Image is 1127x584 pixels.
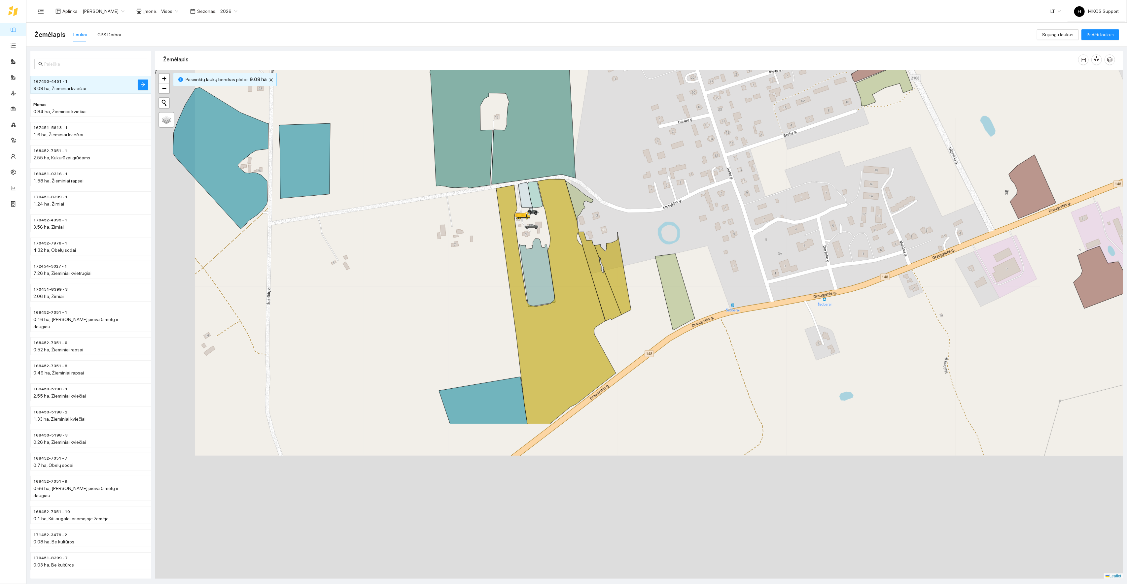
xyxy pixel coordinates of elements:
span: 0.49 ha, Žieminiai rapsai [33,370,84,375]
span: 172454-5027 - 1 [33,263,67,270]
span: 168452-7351 - 7 [33,455,67,462]
span: − [162,84,166,92]
div: GPS Darbai [97,31,121,38]
span: layout [55,9,61,14]
button: column-width [1078,54,1089,65]
span: Įmonė : [143,8,157,15]
span: 168452-7351 - 9 [33,478,67,485]
span: 171452-3479 - 2 [33,532,67,538]
span: search [38,62,43,66]
span: 169451-0316 - 1 [33,171,68,177]
b: 9.09 ha [250,77,266,82]
span: 1.24 ha, Žirniai [33,201,64,207]
a: Pridėti laukus [1081,32,1119,37]
span: 168452-7351 - 10 [33,509,70,515]
span: Sezonas : [197,8,216,15]
span: Sujungti laukus [1042,31,1074,38]
span: close [267,78,275,82]
span: 2.06 ha, Žirniai [33,294,64,299]
span: Paulius [83,6,124,16]
span: 168452-7351 - 1 [33,148,67,154]
span: 168452-7351 - 6 [33,340,67,346]
span: 170452-4395 - 1 [33,217,67,223]
span: 1.58 ha, Žieminiai rapsai [33,178,84,183]
div: Žemėlapis [163,50,1078,69]
span: column-width [1078,57,1088,62]
button: menu-unfold [34,5,48,18]
span: H [1078,6,1081,17]
span: 2.55 ha, Kukurūzai grūdams [33,155,90,160]
span: 168452-7351 - 1 [33,309,67,316]
div: Laukai [73,31,87,38]
a: Zoom out [159,83,169,93]
span: Žemėlapis [34,29,65,40]
span: Pridėti laukus [1087,31,1114,38]
span: 2026 [220,6,237,16]
span: + [162,74,166,82]
span: 0.52 ha, Žieminiai rapsai [33,347,83,352]
span: 168450-5198 - 3 [33,432,68,438]
span: 0.16 ha, [PERSON_NAME] pieva 5 metų ir daugiau [33,317,118,329]
span: HIKOS Support [1074,9,1119,14]
span: 4.32 ha, Obelų sodai [33,247,76,253]
span: 1.6 ha, Žieminiai kviečiai [33,132,83,137]
span: 168452-7351 - 8 [33,363,67,369]
span: 170452-7978 - 1 [33,240,67,246]
span: 170451-8399 - 7 [33,555,68,561]
span: 0.66 ha, [PERSON_NAME] pieva 5 metų ir daugiau [33,486,118,498]
span: 168450-5198 - 2 [33,409,67,415]
span: 0.03 ha, Be kultūros [33,562,74,568]
span: Aplinka : [62,8,79,15]
span: Visos [161,6,178,16]
a: Sujungti laukus [1037,32,1079,37]
a: Leaflet [1106,574,1121,578]
span: 0.1 ha, Kiti augalai ariamojoje žemėje [33,516,109,521]
span: 167450-4451 - 1 [33,79,68,85]
span: 0.84 ha, Žieminiai kviečiai [33,109,87,114]
span: 1.33 ha, Žieminiai kviečiai [33,416,86,422]
button: Pridėti laukus [1081,29,1119,40]
span: menu-unfold [38,8,44,14]
a: Zoom in [159,74,169,83]
span: calendar [190,9,195,14]
span: shop [136,9,142,14]
button: Initiate a new search [159,98,169,108]
span: 7.26 ha, Žieminiai kvietrugiai [33,271,91,276]
span: PIrmas [33,102,46,108]
button: Sujungti laukus [1037,29,1079,40]
button: arrow-right [138,80,148,90]
input: Paieška [44,60,143,68]
span: 0.26 ha, Žieminiai kviečiai [33,439,86,445]
span: 170451-8399 - 3 [33,286,68,293]
span: 168450-5198 - 1 [33,386,68,392]
span: arrow-right [140,82,146,88]
span: LT [1050,6,1061,16]
span: Pasirinktų laukų bendras plotas : [186,76,266,83]
span: 167451-5613 - 1 [33,125,68,131]
span: 170451-8399 - 1 [33,194,68,200]
span: 9.09 ha, Žieminiai kviečiai [33,86,86,91]
button: close [267,76,275,84]
span: 2.55 ha, Žieminiai kviečiai [33,393,86,399]
span: 3.56 ha, Žirniai [33,224,64,230]
span: 0.08 ha, Be kultūros [33,539,74,544]
a: Layers [159,113,174,127]
span: 0.7 ha, Obelų sodai [33,463,73,468]
span: info-circle [178,77,183,82]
